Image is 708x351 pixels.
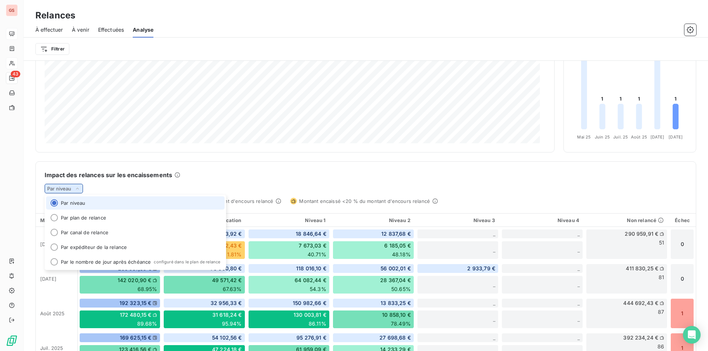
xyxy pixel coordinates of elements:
[138,285,157,293] span: 68.95%
[211,265,242,272] span: 73 300,80 €
[589,217,664,223] div: Non relancé
[670,229,694,259] div: 0
[670,264,694,294] div: 0
[659,239,664,246] span: 51
[45,171,172,179] h6: Impact des relances sur les encaissements
[212,217,242,223] span: Notification
[211,230,242,238] span: 25 023,92 €
[577,265,580,271] span: _
[310,285,326,293] span: 54.3%
[493,247,495,253] span: _
[120,311,152,319] span: 172 480,15 €
[650,134,664,140] tspan: [DATE]
[670,298,694,329] div: 1
[493,316,495,322] span: _
[683,326,701,344] div: Open Intercom Messenger
[493,300,495,306] span: _
[467,265,495,272] span: 2 933,79 €
[40,276,56,282] span: [DATE]
[211,299,242,307] span: 32 956,33 €
[577,334,580,341] span: _
[40,310,65,316] span: août 2025
[137,320,157,327] span: 89.68%
[493,281,495,288] span: _
[6,4,18,16] div: GS
[626,265,658,272] span: 411 830,25 €
[293,299,326,307] span: 150 982,66 €
[558,217,579,223] span: Niveau 4
[72,26,89,34] span: À venir
[380,277,411,284] span: 28 367,04 €
[47,186,72,192] span: Par niveau
[40,345,63,351] span: juil. 2025
[35,9,75,22] h3: Relances
[493,231,495,237] span: _
[118,277,152,284] span: 142 020,90 €
[623,299,658,307] span: 444 692,43 €
[595,134,610,140] tspan: Juin 25
[40,241,56,247] span: [DATE]
[379,334,411,341] span: 27 698,68 €
[227,251,242,258] span: 1.81%
[35,26,63,34] span: À effectuer
[212,334,242,341] span: 54 102,56 €
[669,134,683,140] tspan: [DATE]
[296,230,326,238] span: 18 846,64 €
[296,334,326,341] span: 95 276,91 €
[659,274,664,281] span: 81
[613,134,628,140] tspan: Juil. 25
[305,217,326,223] span: Niveau 1
[381,299,411,307] span: 13 833,25 €
[294,311,326,319] span: 130 003,81 €
[98,26,124,34] span: Effectuées
[381,230,411,238] span: 12 837,68 €
[6,335,18,347] img: Logo LeanPay
[673,217,691,223] div: Échec
[389,217,410,223] span: Niveau 2
[391,285,411,293] span: 50.65%
[11,71,20,77] span: 43
[392,251,411,258] span: 48.18%
[657,343,664,350] span: 86
[212,311,242,319] span: 31 618,24 €
[309,320,326,327] span: 86.11%
[623,334,658,341] span: 392 234,24 €
[625,230,658,238] span: 290 959,91 €
[473,217,495,223] span: Niveau 3
[120,334,152,341] span: 169 625,15 €
[381,265,411,272] span: 56 002,01 €
[154,260,220,264] span: configuré dans le plan de relance
[577,300,580,306] span: _
[133,26,153,34] span: Analyse
[46,196,225,210] li: Par niveau
[577,281,580,288] span: _
[219,242,242,249] span: 452,43 €
[308,251,326,258] span: 40.71%
[295,277,326,284] span: 64 082,44 €
[577,316,580,322] span: _
[223,285,242,293] span: 67.63%
[119,299,152,307] span: 192 323,15 €
[222,320,242,327] span: 95.94%
[296,265,326,272] span: 118 016,10 €
[384,242,411,249] span: 6 185,05 €
[577,134,591,140] tspan: Mai 25
[658,308,664,316] span: 87
[577,231,580,237] span: _
[493,334,495,341] span: _
[382,311,411,319] span: 10 858,10 €
[46,226,225,239] li: Par canal de relance
[577,247,580,253] span: _
[299,242,326,249] span: 7 673,03 €
[631,134,647,140] tspan: Août 25
[212,277,242,284] span: 49 571,42 €
[299,198,430,204] span: Montant encaissé <20 % du montant d'encours relancé
[391,320,411,327] span: 78.49%
[46,241,225,254] li: Par expéditeur de la relance
[46,211,225,224] li: Par plan de relance
[40,217,73,223] div: Mois
[46,255,225,268] li: Par le nombre de jour après échéance
[35,43,69,55] button: Filtrer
